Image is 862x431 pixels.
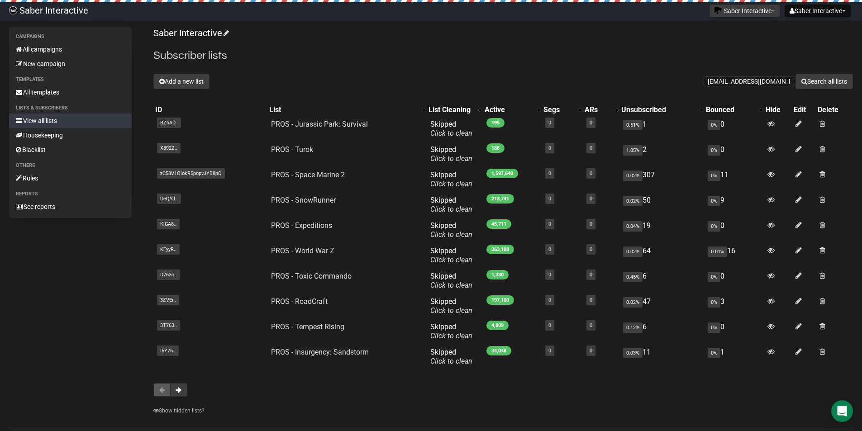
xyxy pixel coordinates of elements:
[548,322,551,328] a: 0
[157,346,179,356] span: I5Y76..
[430,205,472,213] a: Click to clean
[704,319,764,344] td: 0
[818,105,851,114] div: Delete
[486,295,514,305] span: 197,100
[9,142,132,157] a: Blacklist
[708,145,720,156] span: 0%
[271,196,336,204] a: PROS - SnowRunner
[430,171,472,188] span: Skipped
[486,169,518,178] span: 1,597,640
[708,196,720,206] span: 0%
[271,221,332,230] a: PROS - Expeditions
[9,103,132,114] li: Lists & subscribers
[619,142,704,167] td: 2
[590,246,592,252] a: 0
[486,346,511,355] span: 34,048
[430,246,472,264] span: Skipped
[157,118,181,128] span: BZhAD..
[590,272,592,278] a: 0
[271,297,328,306] a: PROS - RoadCraft
[269,105,418,114] div: List
[704,104,764,116] th: Bounced: No sort applied, activate to apply an ascending sort
[619,319,704,344] td: 6
[704,116,764,142] td: 0
[548,246,551,252] a: 0
[710,5,780,17] button: Saber Interactive
[704,142,764,167] td: 0
[430,221,472,239] span: Skipped
[619,167,704,192] td: 307
[708,171,720,181] span: 0%
[619,104,704,116] th: Unsubscribed: No sort applied, activate to apply an ascending sort
[548,120,551,126] a: 0
[483,104,542,116] th: Active: No sort applied, activate to apply an ascending sort
[623,196,643,206] span: 0.02%
[157,219,180,229] span: KlGA8..
[623,272,643,282] span: 0.45%
[157,270,180,280] span: D763c..
[590,171,592,176] a: 0
[153,74,210,89] button: Add a new list
[430,196,472,213] span: Skipped
[430,322,472,340] span: Skipped
[619,243,704,268] td: 64
[153,104,267,116] th: ID: No sort applied, sorting is disabled
[704,218,764,243] td: 0
[764,104,792,116] th: Hide: No sort applied, sorting is disabled
[271,145,313,154] a: PROS - Turok
[271,120,368,128] a: PROS - Jurassic Park: Survival
[430,306,472,315] a: Click to clean
[590,297,592,303] a: 0
[623,120,643,130] span: 0.51%
[708,348,720,358] span: 0%
[430,272,472,289] span: Skipped
[153,407,205,414] a: Show hidden lists?
[708,322,720,333] span: 0%
[590,348,592,354] a: 0
[157,143,181,153] span: X892Z..
[9,171,132,185] a: Rules
[619,344,704,369] td: 11
[785,5,851,17] button: Saber Interactive
[267,104,427,116] th: List: No sort applied, activate to apply an ascending sort
[429,105,474,114] div: List Cleaning
[543,105,574,114] div: Segs
[548,145,551,151] a: 0
[486,270,509,279] span: 1,330
[486,321,509,330] span: 4,809
[157,295,179,305] span: 3ZVEr..
[430,154,472,163] a: Click to clean
[157,194,181,204] span: UeQYJ..
[548,348,551,354] a: 0
[708,221,720,232] span: 0%
[766,105,790,114] div: Hide
[9,85,132,99] a: All templates
[619,294,704,319] td: 47
[619,192,704,218] td: 50
[623,348,643,358] span: 0.03%
[486,219,511,229] span: 45,711
[590,120,592,126] a: 0
[427,104,483,116] th: List Cleaning: No sort applied, activate to apply an ascending sort
[486,194,514,204] span: 213,741
[271,322,344,331] a: PROS - Tempest Rising
[590,145,592,151] a: 0
[271,348,369,356] a: PROS - Insurgency: Sandstorm
[619,116,704,142] td: 1
[486,118,505,128] span: 195
[548,221,551,227] a: 0
[9,74,132,85] li: Templates
[548,272,551,278] a: 0
[708,272,720,282] span: 0%
[704,268,764,294] td: 0
[619,268,704,294] td: 6
[9,189,132,199] li: Reports
[430,180,472,188] a: Click to clean
[623,322,643,333] span: 0.12%
[486,245,514,254] span: 263,108
[548,196,551,202] a: 0
[9,42,132,57] a: All campaigns
[9,57,132,71] a: New campaign
[816,104,853,116] th: Delete: No sort applied, sorting is disabled
[619,218,704,243] td: 19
